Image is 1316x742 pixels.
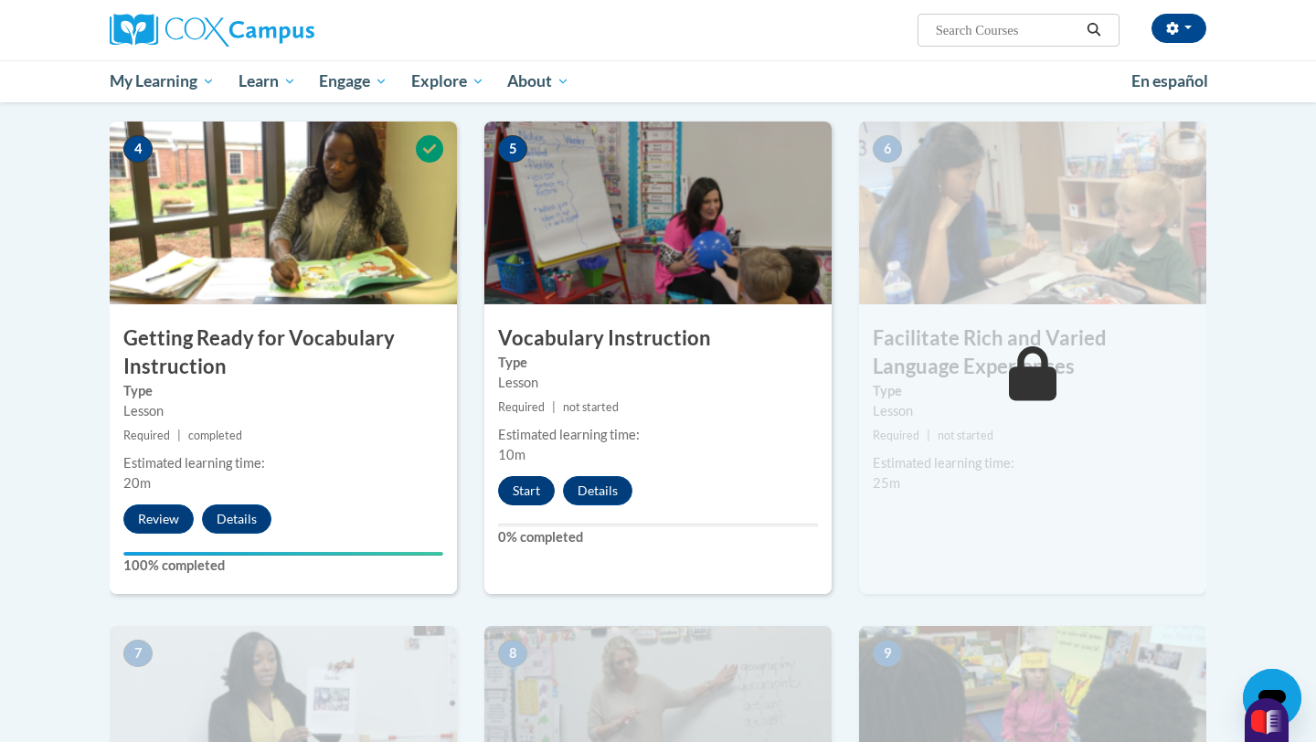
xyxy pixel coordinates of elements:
[507,70,569,92] span: About
[498,353,818,373] label: Type
[873,135,902,163] span: 6
[123,504,194,534] button: Review
[1120,62,1220,101] a: En español
[177,429,181,442] span: |
[123,475,151,491] span: 20m
[496,60,582,102] a: About
[563,476,632,505] button: Details
[873,429,919,442] span: Required
[498,527,818,547] label: 0% completed
[98,60,227,102] a: My Learning
[123,453,443,473] div: Estimated learning time:
[859,324,1206,381] h3: Facilitate Rich and Varied Language Experiences
[307,60,399,102] a: Engage
[484,122,832,304] img: Course Image
[1131,71,1208,90] span: En español
[319,70,387,92] span: Engage
[1151,14,1206,43] button: Account Settings
[498,476,555,505] button: Start
[859,122,1206,304] img: Course Image
[498,373,818,393] div: Lesson
[82,60,1234,102] div: Main menu
[227,60,308,102] a: Learn
[934,19,1080,41] input: Search Courses
[498,135,527,163] span: 5
[873,475,900,491] span: 25m
[873,381,1193,401] label: Type
[110,70,215,92] span: My Learning
[110,122,457,304] img: Course Image
[498,400,545,414] span: Required
[498,640,527,667] span: 8
[188,429,242,442] span: completed
[123,381,443,401] label: Type
[123,556,443,576] label: 100% completed
[873,640,902,667] span: 9
[110,324,457,381] h3: Getting Ready for Vocabulary Instruction
[123,429,170,442] span: Required
[498,425,818,445] div: Estimated learning time:
[484,324,832,353] h3: Vocabulary Instruction
[411,70,484,92] span: Explore
[239,70,296,92] span: Learn
[1243,669,1301,727] iframe: Button to launch messaging window
[938,429,993,442] span: not started
[873,453,1193,473] div: Estimated learning time:
[552,400,556,414] span: |
[123,552,443,556] div: Your progress
[123,640,153,667] span: 7
[563,400,619,414] span: not started
[1080,19,1108,41] button: Search
[399,60,496,102] a: Explore
[110,14,314,47] img: Cox Campus
[123,135,153,163] span: 4
[202,504,271,534] button: Details
[927,429,930,442] span: |
[110,14,457,47] a: Cox Campus
[873,401,1193,421] div: Lesson
[498,447,525,462] span: 10m
[123,401,443,421] div: Lesson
